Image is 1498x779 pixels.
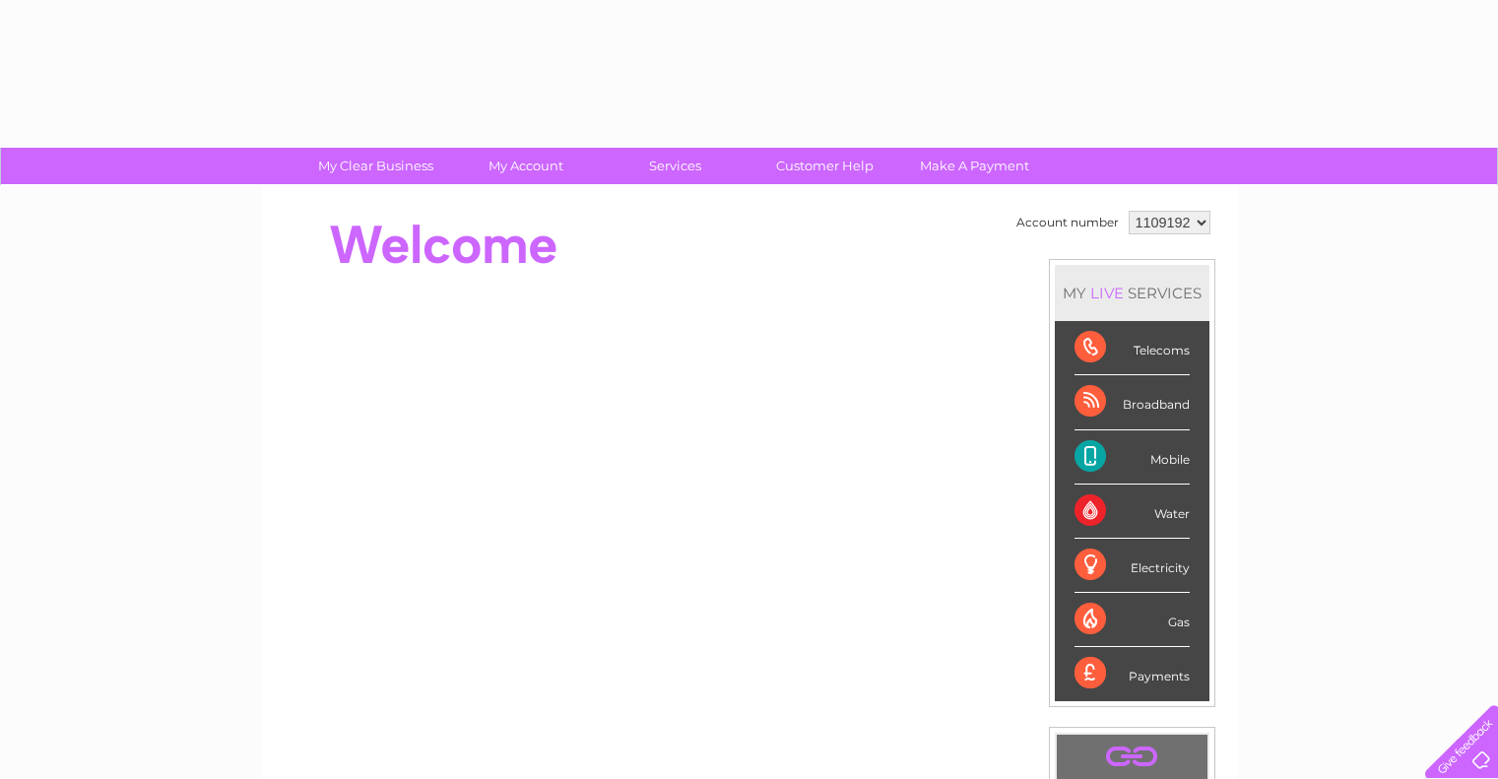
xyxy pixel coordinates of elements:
[1075,321,1190,375] div: Telecoms
[1075,375,1190,429] div: Broadband
[594,148,756,184] a: Services
[1075,485,1190,539] div: Water
[1075,430,1190,485] div: Mobile
[444,148,607,184] a: My Account
[1075,593,1190,647] div: Gas
[1011,206,1124,239] td: Account number
[1062,740,1203,774] a: .
[1086,284,1128,302] div: LIVE
[893,148,1056,184] a: Make A Payment
[1055,265,1209,321] div: MY SERVICES
[1075,539,1190,593] div: Electricity
[294,148,457,184] a: My Clear Business
[1075,647,1190,700] div: Payments
[744,148,906,184] a: Customer Help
